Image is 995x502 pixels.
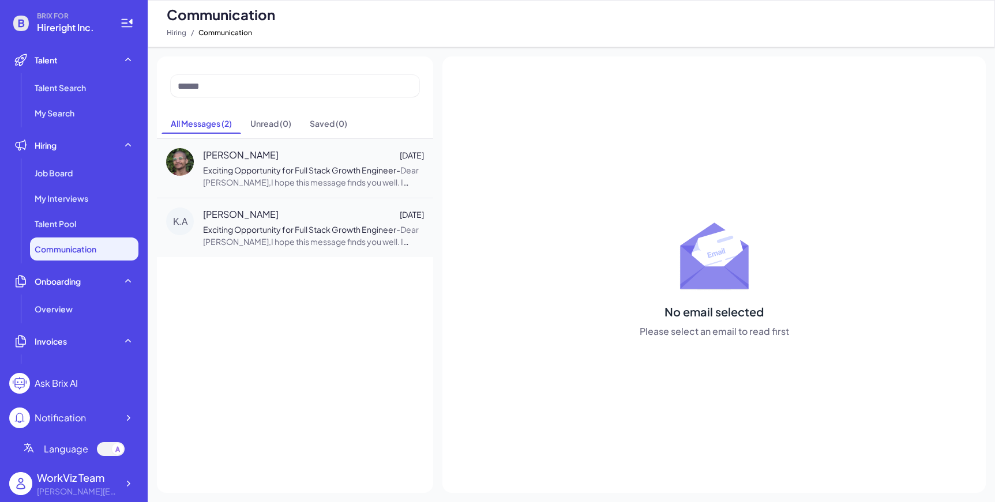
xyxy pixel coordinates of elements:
[35,243,96,255] span: Communication
[35,167,73,179] span: Job Board
[35,303,73,315] span: Overview
[221,118,232,129] div: ( 2 )
[640,304,789,320] h3: No email selected
[35,193,88,204] span: My Interviews
[640,324,789,338] p: Please select an email to read first
[35,275,81,287] span: Onboarding
[280,118,291,129] div: ( 0 )
[310,118,347,129] div: Saved
[35,218,76,229] span: Talent Pool
[35,54,58,66] span: Talent
[35,411,86,425] div: Notification
[37,21,106,35] span: Hireright Inc.
[191,26,194,40] span: /
[37,470,118,485] div: WorkViz Team
[673,212,765,304] img: No mail
[400,149,424,161] span: [DATE]
[44,442,88,456] span: Language
[37,12,106,21] span: BRIX FOR
[166,148,194,176] img: Carlitos W.
[35,82,86,93] span: Talent Search
[336,118,347,129] div: ( 0 )
[400,209,424,221] span: [DATE]
[198,26,252,40] span: Communication
[250,118,291,129] div: Unread
[37,485,118,497] div: alex@joinbrix.com
[171,118,232,129] div: All Messages
[167,5,275,24] span: Communication
[9,472,32,495] img: user_logo.png
[203,165,396,175] span: Exciting Opportunity for Full Stack Growth Engineer
[166,207,194,235] div: K.A
[35,139,57,151] span: Hiring
[203,224,424,248] p: -
[35,335,67,347] span: Invoices
[203,164,424,188] p: -
[203,224,396,235] span: Exciting Opportunity for Full Stack Growth Engineer
[35,363,95,375] span: Monthly invoice
[203,207,279,221] span: [PERSON_NAME]
[35,376,78,390] div: Ask Brix AI
[35,107,74,119] span: My Search
[203,148,279,162] span: [PERSON_NAME]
